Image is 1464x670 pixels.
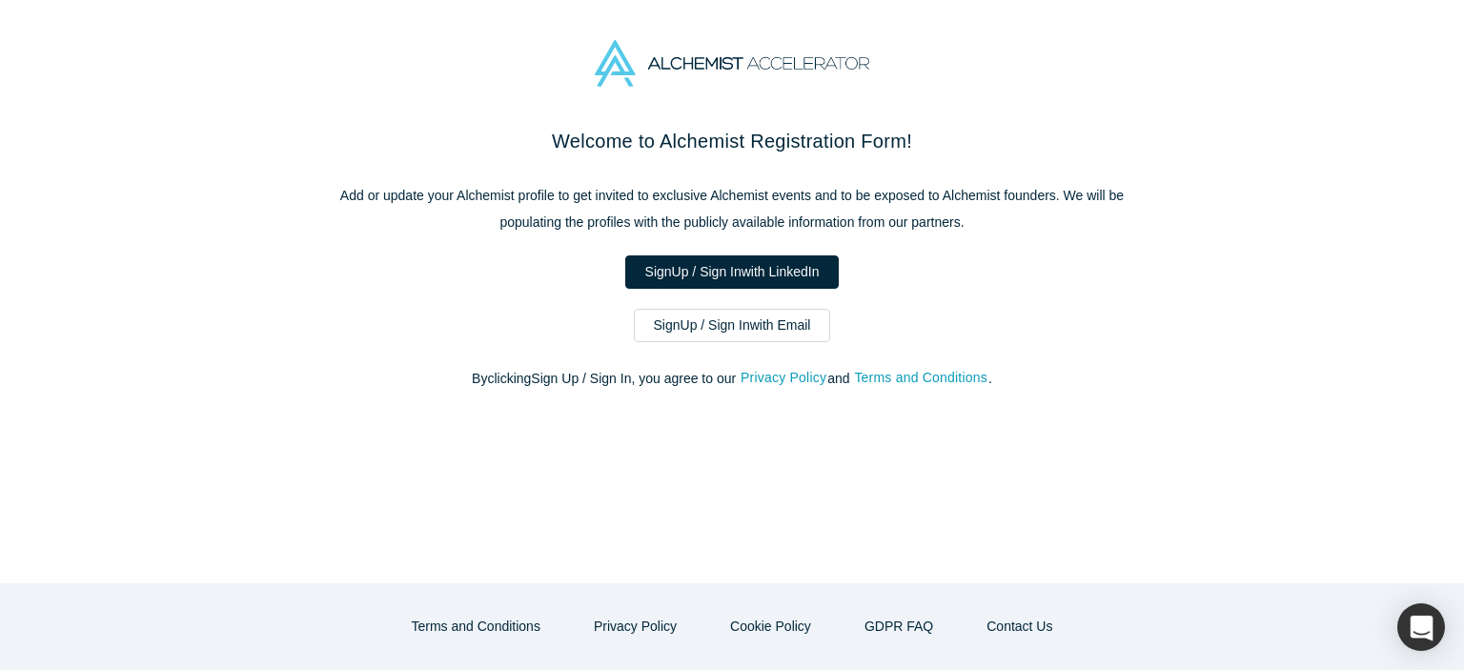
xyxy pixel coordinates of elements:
[574,610,697,643] button: Privacy Policy
[634,309,831,342] a: SignUp / Sign Inwith Email
[844,610,953,643] a: GDPR FAQ
[332,127,1132,155] h2: Welcome to Alchemist Registration Form!
[332,369,1132,389] p: By clicking Sign Up / Sign In , you agree to our and .
[966,610,1072,643] button: Contact Us
[392,610,560,643] button: Terms and Conditions
[625,255,840,289] a: SignUp / Sign Inwith LinkedIn
[740,367,827,389] button: Privacy Policy
[853,367,988,389] button: Terms and Conditions
[595,40,869,87] img: Alchemist Accelerator Logo
[710,610,831,643] button: Cookie Policy
[332,182,1132,235] p: Add or update your Alchemist profile to get invited to exclusive Alchemist events and to be expos...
